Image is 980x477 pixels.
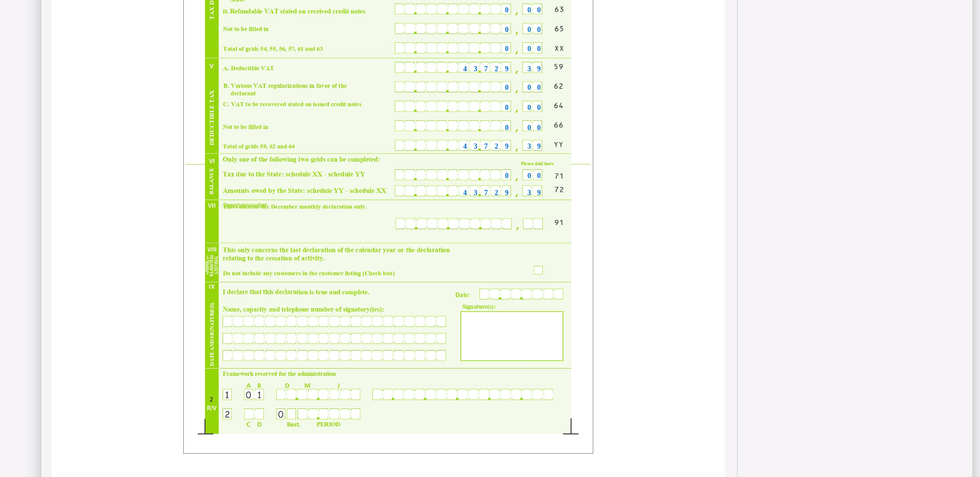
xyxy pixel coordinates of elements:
[505,172,515,180] b: 0
[527,104,547,112] span: 00
[527,26,547,34] span: 00
[527,142,547,150] b: 39
[527,6,547,14] span: 00
[505,104,515,112] span: 0
[527,84,547,91] span: 00
[527,45,547,53] b: 00
[527,124,547,132] span: 00
[505,124,515,132] span: 0
[505,26,515,34] span: 0
[463,142,515,150] b: 43729
[505,6,515,14] span: 0
[527,172,547,180] b: 00
[505,45,515,53] b: 0
[527,65,547,73] span: 39
[463,65,515,73] span: 43729
[527,189,547,197] b: 39
[505,84,515,91] span: 0
[463,189,515,197] b: 43729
